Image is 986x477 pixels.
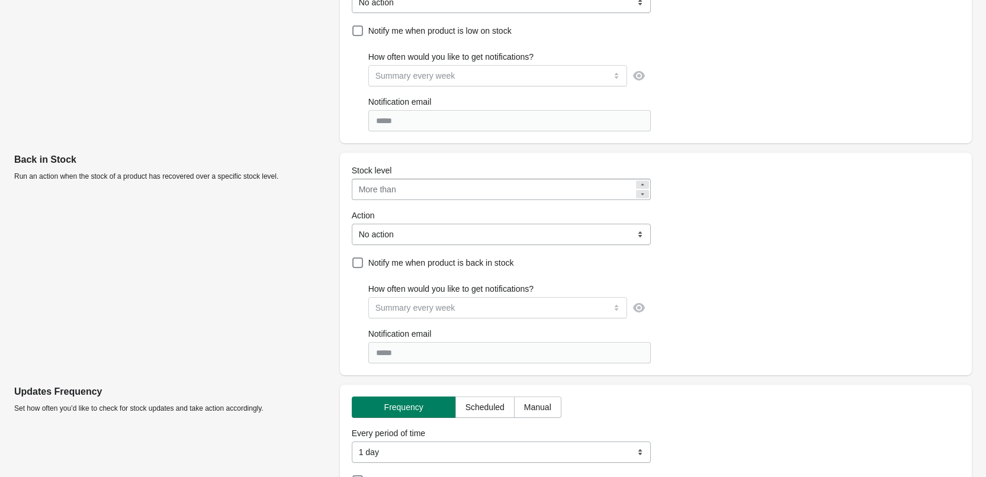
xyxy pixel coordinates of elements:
span: Stock level [352,166,392,175]
span: Action [352,211,375,220]
button: Scheduled [455,397,515,418]
span: How often would you like to get notifications? [368,52,534,62]
span: How often would you like to get notifications? [368,284,534,294]
span: Manual [524,402,551,412]
span: Frequency [384,402,423,412]
span: Notify me when product is low on stock [368,26,512,36]
div: More than [359,182,396,196]
button: Frequency [352,397,456,418]
span: Notify me when product is back in stock [368,258,514,267]
span: Notification email [368,97,432,107]
button: Manual [514,397,561,418]
span: Notification email [368,329,432,339]
p: Updates Frequency [14,385,330,399]
span: Scheduled [465,402,505,412]
p: Run an action when the stock of a product has recovered over a specific stock level. [14,172,330,181]
p: Back in Stock [14,153,330,167]
p: Set how often you’d like to check for stock updates and take action accordingly. [14,404,330,413]
span: Every period of time [352,428,426,438]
